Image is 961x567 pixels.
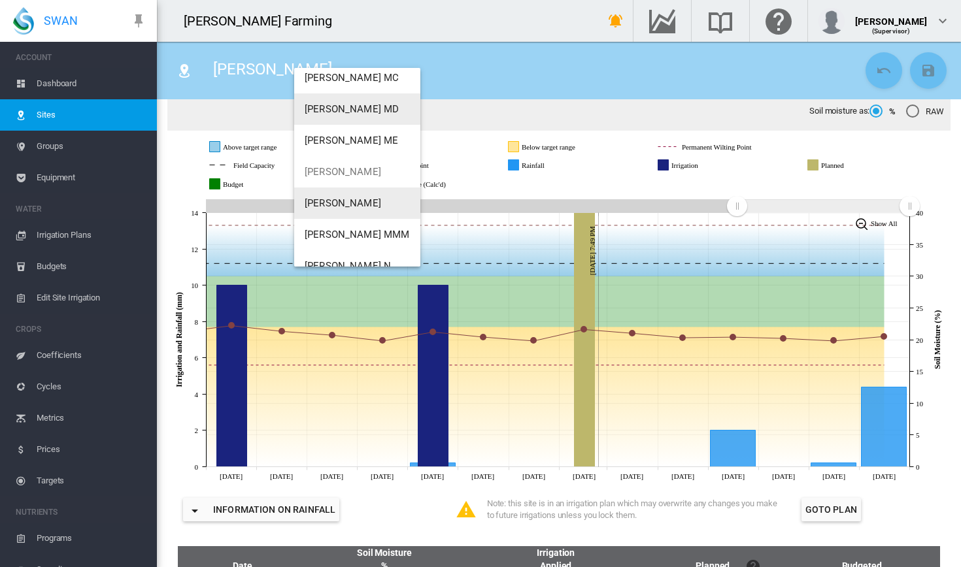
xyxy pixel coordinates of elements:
span: [PERSON_NAME] [305,197,381,209]
span: [PERSON_NAME] ME [305,135,398,146]
span: [PERSON_NAME] MMM [305,229,410,240]
span: [PERSON_NAME] MD [305,103,399,115]
span: [PERSON_NAME] [305,166,381,178]
span: [PERSON_NAME] N [305,260,391,272]
span: [PERSON_NAME] MC [305,72,399,84]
